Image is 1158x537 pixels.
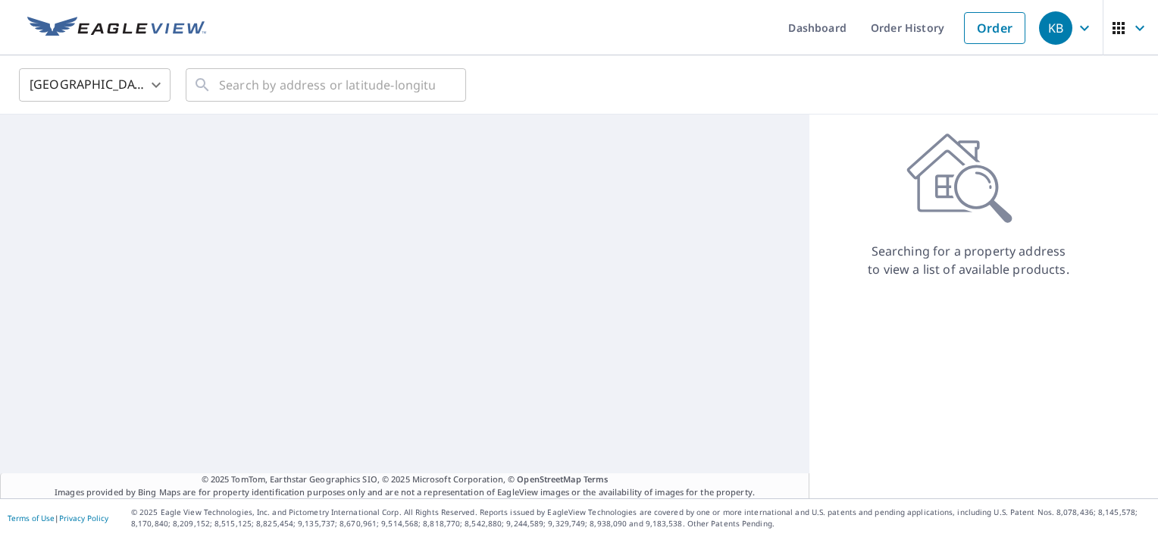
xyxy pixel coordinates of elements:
[964,12,1025,44] a: Order
[517,473,581,485] a: OpenStreetMap
[584,473,609,485] a: Terms
[8,513,108,523] p: |
[867,242,1070,278] p: Searching for a property address to view a list of available products.
[27,17,206,39] img: EV Logo
[59,513,108,523] a: Privacy Policy
[19,64,171,106] div: [GEOGRAPHIC_DATA]
[219,64,435,106] input: Search by address or latitude-longitude
[8,513,55,523] a: Terms of Use
[202,473,609,486] span: © 2025 TomTom, Earthstar Geographics SIO, © 2025 Microsoft Corporation, ©
[131,507,1150,529] p: © 2025 Eagle View Technologies, Inc. and Pictometry International Corp. All Rights Reserved. Repo...
[1039,11,1072,45] div: KB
